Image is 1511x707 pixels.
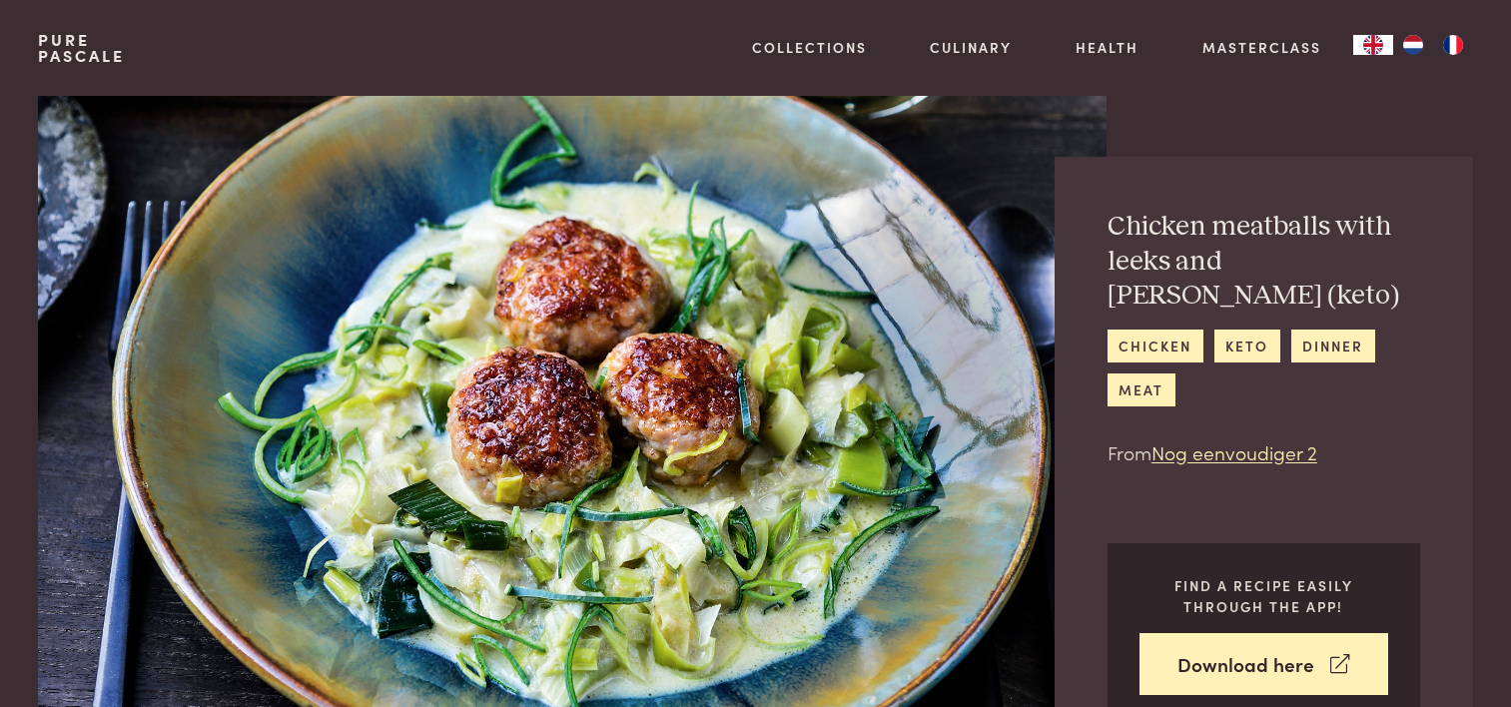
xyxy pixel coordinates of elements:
[1202,37,1321,58] a: Masterclass
[1353,35,1393,55] a: EN
[1139,633,1388,696] a: Download here
[1108,438,1420,467] p: From
[1214,330,1280,362] a: keto
[1108,373,1175,406] a: meat
[1353,35,1393,55] div: Language
[1139,575,1388,616] p: Find a recipe easily through the app!
[1291,330,1375,362] a: dinner
[930,37,1012,58] a: Culinary
[1151,438,1317,465] a: Nog eenvoudiger 2
[1353,35,1473,55] aside: Language selected: English
[1108,330,1203,362] a: chicken
[38,32,125,64] a: PurePascale
[1108,210,1420,314] h2: Chicken meatballs with leeks and [PERSON_NAME] (keto)
[1393,35,1473,55] ul: Language list
[1433,35,1473,55] a: FR
[1393,35,1433,55] a: NL
[1076,37,1138,58] a: Health
[752,37,867,58] a: Collections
